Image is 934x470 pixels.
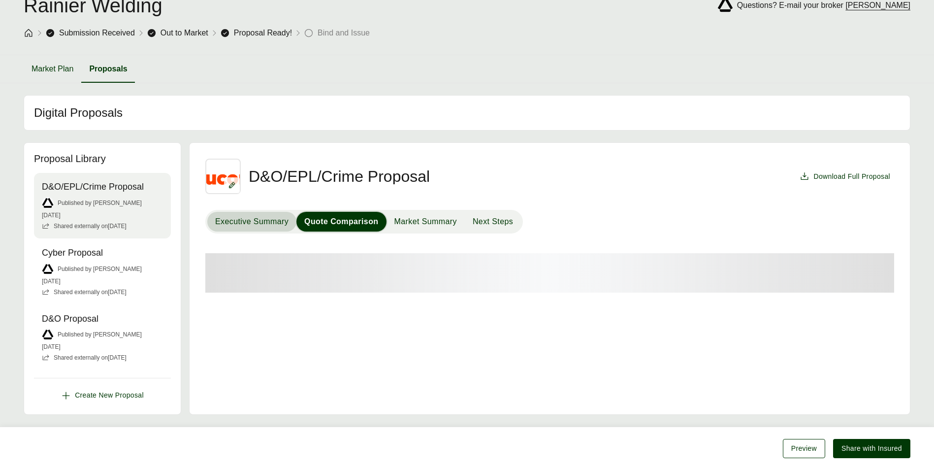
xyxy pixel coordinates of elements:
[42,247,163,259] span: Cyber Proposal
[42,181,163,193] span: D&O/EPL/Crime Proposal
[42,211,163,220] span: [DATE]
[207,212,296,232] button: Executive Summary
[34,239,171,304] a: Cyber ProposalPublished by [PERSON_NAME][DATE]Shared externally on[DATE]
[783,439,825,458] button: Preview
[34,173,171,238] a: D&O/EPL/Crime ProposalPublished by [PERSON_NAME][DATE]Shared externally on[DATE]
[54,353,127,362] span: Shared externally on [DATE]
[54,222,127,231] span: Shared externally on [DATE]
[81,55,135,83] button: Proposals
[34,305,171,370] a: D&O ProposalPublished by [PERSON_NAME][DATE]Shared externally on[DATE]
[791,443,817,454] span: Preview
[394,216,457,228] span: Market Summary
[59,27,135,39] span: Submission Received
[34,386,171,404] button: Create New Proposal
[58,199,142,207] span: Published by [PERSON_NAME]
[813,171,890,182] span: Download Full Proposal
[841,443,902,454] span: Share with Insured
[34,105,900,120] h2: Digital Proposals
[234,27,292,39] span: Proposal Ready!
[58,265,142,273] span: Published by [PERSON_NAME]
[386,212,465,232] button: Market Summary
[24,55,81,83] button: Market Plan
[796,168,894,186] button: Download Full Proposal
[34,153,171,165] h3: Proposal Library
[465,212,521,232] button: Next Steps
[58,330,142,339] span: Published by [PERSON_NAME]
[318,27,370,39] span: Bind and Issue
[833,439,910,458] button: Share with Insured
[75,390,144,401] span: Create New Proposal
[161,27,208,39] span: Out to Market
[42,277,163,286] span: [DATE]
[42,313,163,325] span: D&O Proposal
[249,168,772,184] h3: D&O/EPL/Crime Proposal
[42,342,163,351] span: [DATE]
[215,216,289,228] span: Executive Summary
[473,216,513,228] span: Next Steps
[54,288,127,297] span: Shared externally on [DATE]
